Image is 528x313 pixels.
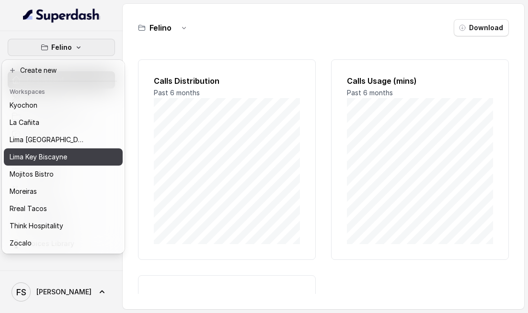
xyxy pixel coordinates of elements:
[51,42,72,53] p: Felino
[10,151,67,163] p: Lima Key Biscayne
[4,62,123,79] button: Create new
[10,220,63,232] p: Think Hospitality
[10,100,37,111] p: Kyochon
[10,134,86,145] p: Lima [GEOGRAPHIC_DATA]
[10,168,54,180] p: Mojitos Bistro
[10,186,37,197] p: Moreiras
[10,237,32,249] p: Zocalo
[8,39,115,56] button: Felino
[10,203,47,214] p: Rreal Tacos
[10,117,39,128] p: La Cañita
[4,83,123,99] header: Workspaces
[2,60,125,254] div: Felino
